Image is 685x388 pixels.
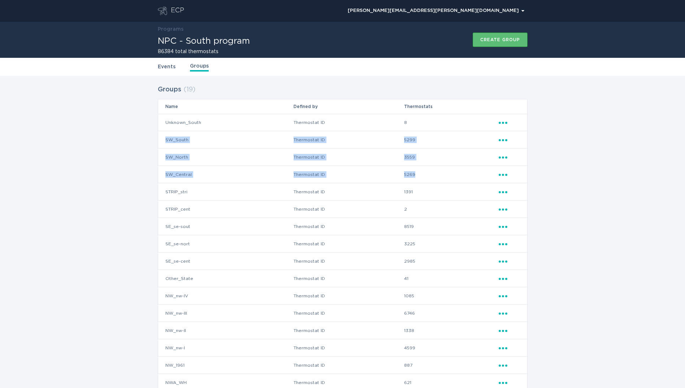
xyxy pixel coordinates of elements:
a: Programs [158,27,183,32]
div: Popover menu [499,344,520,352]
td: Thermostat ID [293,357,404,374]
tr: Table Headers [158,99,527,114]
td: STRIP_cent [158,201,293,218]
td: SE_se-nort [158,235,293,253]
td: NW_1961 [158,357,293,374]
td: 3225 [404,235,498,253]
div: Popover menu [499,153,520,161]
div: Popover menu [499,275,520,283]
button: Create group [473,33,528,47]
td: Unknown_South [158,114,293,131]
td: 8 [404,114,498,131]
div: Popover menu [344,5,528,16]
th: Name [158,99,293,114]
td: 1085 [404,287,498,305]
td: 6746 [404,305,498,322]
div: Popover menu [499,379,520,387]
h2: 86384 total thermostats [158,49,250,54]
td: Thermostat ID [293,166,404,183]
tr: a294cbb416bd40e0939599ccab0ca8c6 [158,357,527,374]
tr: 83e9111d135e45ef848ba41248f79bb2 [158,201,527,218]
td: 5269 [404,166,498,183]
td: NW_nw-II [158,322,293,339]
tr: e89c96dd6eb94d64a85f28247393c61c [158,253,527,270]
div: Popover menu [499,257,520,265]
h1: NPC - South program [158,37,250,46]
td: 2 [404,201,498,218]
div: ECP [171,7,184,15]
div: Popover menu [499,327,520,335]
td: NW_nw-I [158,339,293,357]
td: Thermostat ID [293,114,404,131]
td: Thermostat ID [293,183,404,201]
tr: 6025bd2e170644c4a24f4a15c7a7fc2e [158,287,527,305]
td: SW_North [158,148,293,166]
td: Other_State [158,270,293,287]
div: Popover menu [499,171,520,178]
td: Thermostat ID [293,253,404,270]
span: ( 19 ) [183,86,195,93]
td: Thermostat ID [293,339,404,357]
div: Popover menu [499,292,520,300]
td: SW_Central [158,166,293,183]
th: Thermostats [404,99,498,114]
tr: 87d11322e1184e7fa1461249aff8734b [158,339,527,357]
td: Thermostat ID [293,201,404,218]
th: Defined by [293,99,404,114]
div: Create group [480,38,520,42]
td: Thermostat ID [293,287,404,305]
td: 5299 [404,131,498,148]
button: Go to dashboard [158,7,167,15]
div: Popover menu [499,118,520,126]
h2: Groups [158,83,181,96]
td: 41 [404,270,498,287]
td: STRIP_stri [158,183,293,201]
td: NW_nw-III [158,305,293,322]
tr: 5e127c8598f54b4e84497bc5f4d797de [158,235,527,253]
td: NW_nw-IV [158,287,293,305]
tr: 8166bd572a494919965756f036d9f75d [158,166,527,183]
td: 2985 [404,253,498,270]
td: Thermostat ID [293,148,404,166]
button: Open user account details [344,5,528,16]
td: SE_se-cent [158,253,293,270]
td: SW_South [158,131,293,148]
tr: 17697101cafa4e3da78901cfb47682a5 [158,148,527,166]
td: Thermostat ID [293,270,404,287]
tr: 7c7d43799fc64289a2512b6dfa54f390 [158,322,527,339]
td: 887 [404,357,498,374]
td: Thermostat ID [293,235,404,253]
div: Popover menu [499,188,520,196]
div: Popover menu [499,309,520,317]
div: Popover menu [499,361,520,369]
td: Thermostat ID [293,305,404,322]
tr: 0bf902082a0649babb3419b4d77dc07a [158,131,527,148]
td: Thermostat ID [293,218,404,235]
td: SE_se-sout [158,218,293,235]
div: Popover menu [499,205,520,213]
td: Thermostat ID [293,322,404,339]
div: Popover menu [499,136,520,144]
a: Groups [190,62,209,72]
td: 1338 [404,322,498,339]
td: 3559 [404,148,498,166]
td: 8519 [404,218,498,235]
a: Events [158,63,175,71]
td: Thermostat ID [293,131,404,148]
tr: a10a3d11b8294a13966746fec7405a38 [158,305,527,322]
tr: 88ed61f3f99b49e7e2ba9b437c914eb0d82377d9 [158,114,527,131]
td: 1391 [404,183,498,201]
div: [PERSON_NAME][EMAIL_ADDRESS][PERSON_NAME][DOMAIN_NAME] [348,9,524,13]
tr: 6833e6fedf5317897832f6037a80b821788f6c2c [158,270,527,287]
td: 4599 [404,339,498,357]
tr: 3a97846869b943179fa006300e5120b6 [158,218,527,235]
tr: 79c3444b55ea476e943beefc4f6fa593 [158,183,527,201]
div: Popover menu [499,223,520,230]
div: Popover menu [499,240,520,248]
